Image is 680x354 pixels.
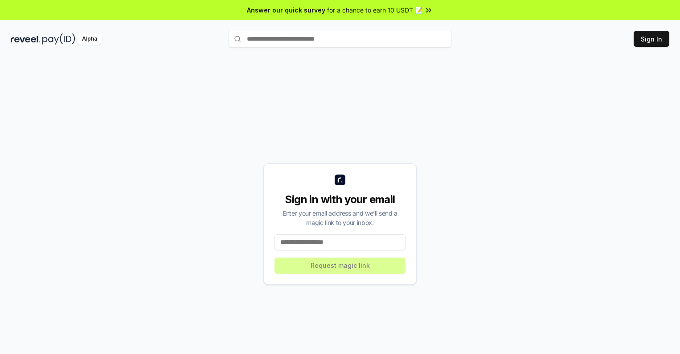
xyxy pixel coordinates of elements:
[77,33,102,45] div: Alpha
[634,31,669,47] button: Sign In
[11,33,41,45] img: reveel_dark
[274,208,406,227] div: Enter your email address and we’ll send a magic link to your inbox.
[327,5,422,15] span: for a chance to earn 10 USDT 📝
[42,33,75,45] img: pay_id
[335,175,345,185] img: logo_small
[274,192,406,207] div: Sign in with your email
[247,5,325,15] span: Answer our quick survey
